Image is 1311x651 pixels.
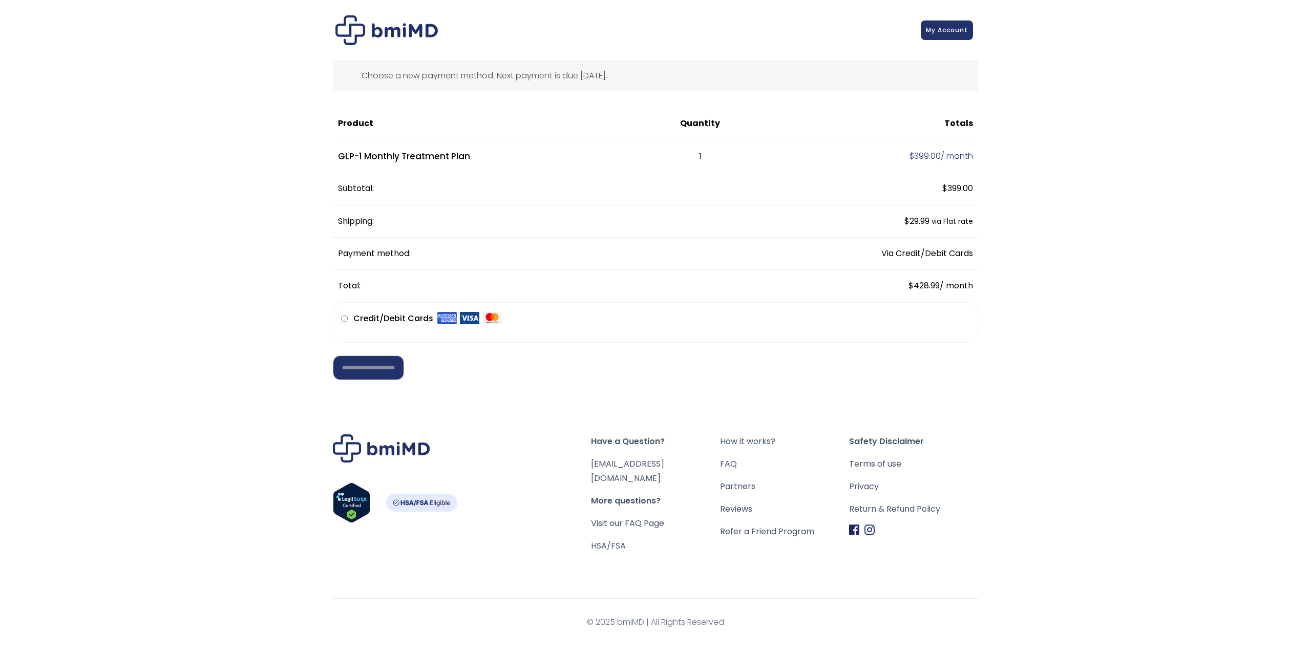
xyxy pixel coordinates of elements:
[591,540,626,552] a: HSA/FSA
[908,280,940,291] span: 428.99
[645,108,755,140] th: Quantity
[333,482,370,523] img: Verify Approval for www.bmimd.com
[910,150,914,162] span: $
[437,311,457,325] img: Amex
[333,482,370,528] a: Verify LegitScript Approval for www.bmimd.com
[591,434,720,449] span: Have a Question?
[482,311,502,325] img: Mastercard
[333,60,978,91] div: Choose a new payment method. Next payment is due [DATE].
[333,140,645,173] td: GLP-1 Monthly Treatment Plan
[942,182,947,194] span: $
[386,494,457,512] img: HSA-FSA
[849,524,859,535] img: Facebook
[460,311,479,325] img: Visa
[333,434,430,463] img: Brand Logo
[926,26,968,34] span: My Account
[720,524,849,539] a: Refer a Friend Program
[645,140,755,173] td: 1
[864,524,875,535] img: Instagram
[755,238,978,270] td: Via Credit/Debit Cards
[591,458,664,484] a: [EMAIL_ADDRESS][DOMAIN_NAME]
[904,215,929,227] span: 29.99
[335,15,438,45] img: Checkout
[333,173,755,205] th: Subtotal:
[591,517,664,529] a: Visit our FAQ Page
[353,310,502,327] label: Credit/Debit Cards
[12,383,1299,642] footer: Footer
[755,270,978,302] td: / month
[908,280,914,291] span: $
[333,615,978,629] span: © 2025 bmiMD | All Rights Reserved
[591,494,720,508] span: More questions?
[333,270,755,302] th: Total:
[849,479,978,494] a: Privacy
[849,502,978,516] a: Return & Refund Policy
[720,457,849,471] a: FAQ
[333,205,755,238] th: Shipping:
[720,479,849,494] a: Partners
[755,108,978,140] th: Totals
[904,215,910,227] span: $
[720,434,849,449] a: How it works?
[932,217,973,226] small: via Flat rate
[910,150,941,162] span: 399.00
[333,238,755,270] th: Payment method:
[333,108,645,140] th: Product
[720,502,849,516] a: Reviews
[849,457,978,471] a: Terms of use
[849,434,978,449] span: Safety Disclaimer
[942,182,973,194] span: 399.00
[921,20,973,40] a: My Account
[755,140,978,173] td: / month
